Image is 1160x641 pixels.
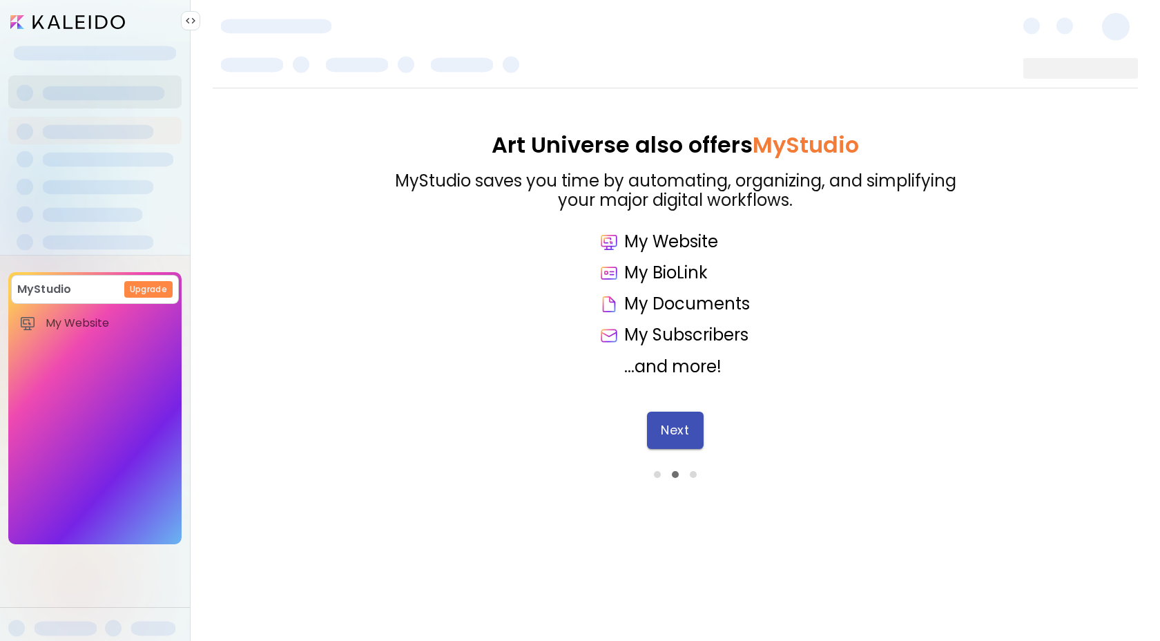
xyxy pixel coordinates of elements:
h6: Upgrade [130,283,167,296]
span: Next [661,423,689,438]
div: MyStudio saves you time by automating, organizing, and simplifying your major digital workflows. [395,171,956,210]
button: Next [647,412,703,449]
div: My Documents [599,294,751,314]
a: itemMy Website [11,309,179,337]
div: My Website [599,232,751,252]
p: MyStudio [17,281,71,298]
img: icon [599,263,619,283]
img: icon [599,294,619,314]
img: icon [599,325,619,345]
div: My Subscribers [599,325,751,345]
img: icon [599,232,619,252]
span: MyStudio [753,129,859,160]
div: Art Universe also offers [395,133,956,157]
span: My Website [46,316,171,330]
img: collapse [185,15,196,26]
div: My BioLink [599,263,751,283]
div: ...and more! [599,357,751,376]
img: item [19,315,36,332]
